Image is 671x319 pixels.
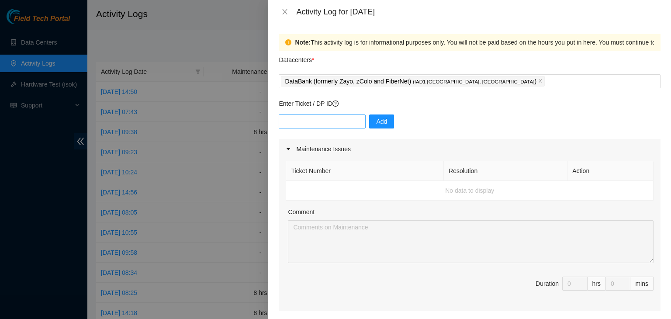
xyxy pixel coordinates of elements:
label: Comment [288,207,315,217]
span: close [281,8,288,15]
span: caret-right [286,146,291,152]
span: exclamation-circle [285,39,291,45]
p: Enter Ticket / DP ID [279,99,661,108]
div: mins [630,277,654,291]
p: Datacenters [279,51,314,65]
textarea: Comment [288,220,654,263]
th: Action [567,161,654,181]
th: Resolution [444,161,567,181]
button: Add [369,114,394,128]
th: Ticket Number [286,161,444,181]
div: Activity Log for [DATE] [296,7,661,17]
span: ( IAD1 [GEOGRAPHIC_DATA], [GEOGRAPHIC_DATA] [413,79,534,84]
span: close [538,79,543,84]
strong: Note: [295,38,311,47]
button: Close [279,8,291,16]
span: Add [376,117,387,126]
td: No data to display [286,181,654,201]
div: Duration [536,279,559,288]
p: DataBank (formerly Zayo, zColo and FiberNet) ) [285,76,536,87]
div: hrs [588,277,606,291]
div: Maintenance Issues [279,139,661,159]
span: question-circle [332,101,339,107]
